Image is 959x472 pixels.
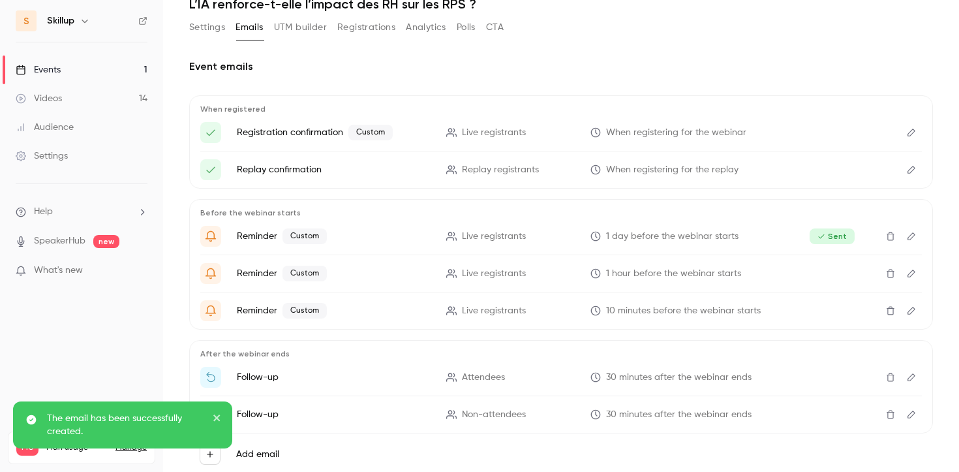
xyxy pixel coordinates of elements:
[200,104,922,114] p: When registered
[207,426,228,435] span: Aide
[23,14,29,28] span: S
[237,303,431,319] p: Reminder
[224,21,248,44] div: Fermer
[337,17,395,38] button: Registrations
[26,25,47,46] img: logo
[880,226,901,247] button: Delete
[34,205,53,219] span: Help
[16,92,62,105] div: Videos
[606,304,761,318] span: 10 minutes before the webinar starts
[606,408,752,422] span: 30 minutes after the webinar ends
[901,226,922,247] button: Edit
[58,219,88,233] div: Maxim
[462,230,526,244] span: Live registrants
[27,187,234,200] div: Message récent
[13,251,248,314] div: Envoyez-nous un messageNous répondons généralement dans un délai de quelques minutes
[282,266,327,281] span: Custom
[348,125,393,140] span: Custom
[237,163,431,176] p: Replay confirmation
[200,159,922,180] li: Here's your access link to {{ event_name }}!
[19,358,242,382] div: Manage the live webinar
[236,448,279,461] label: Add email
[27,275,218,303] div: Nous répondons généralement dans un délai de quelques minutes
[91,219,149,233] div: • Il y a 1 sem
[606,126,746,140] span: When registering for the webinar
[880,367,901,388] button: Delete
[200,226,922,247] li: [Rappel] {{ event_name }}
[901,159,922,180] button: Edit
[26,115,235,159] p: Comment pouvons-nous vous aider ?
[200,208,922,218] p: Before the webinar starts
[189,17,225,38] button: Settings
[236,17,263,38] button: Emails
[462,126,526,140] span: Live registrants
[19,326,242,353] button: Trouver une réponse
[98,426,163,435] span: Conversations
[16,205,147,219] li: help-dropdown-opener
[14,195,247,244] div: Profile image for Maximyes en preview on a pas le token donc c’est normal !Maxim•Il y a 1 sem
[901,404,922,425] button: Edit
[237,228,431,244] p: Reminder
[47,412,204,438] p: The email has been successfully created.
[406,17,446,38] button: Analytics
[27,262,218,275] div: Envoyez-nous un message
[282,228,327,244] span: Custom
[174,394,261,446] button: Aide
[200,263,922,284] li: La conférence sur l'IA et les RPS commence dans 1h
[880,263,901,284] button: Delete
[462,267,526,281] span: Live registrants
[26,93,235,115] p: Bonjour 👋
[19,382,242,406] div: Terms of use
[189,21,215,47] img: Profile image for Salim
[16,121,74,134] div: Audience
[213,412,222,428] button: close
[47,14,74,27] h6: Skillup
[901,122,922,143] button: Edit
[282,303,327,319] span: Custom
[58,207,299,217] span: yes en preview on a pas le token donc c’est normal !
[606,371,752,385] span: 30 minutes after the webinar ends
[880,300,901,321] button: Delete
[901,300,922,321] button: Edit
[189,59,933,74] h2: Event emails
[606,230,738,244] span: 1 day before the webinar starts
[901,367,922,388] button: Edit
[164,21,190,47] img: Profile image for Tim
[606,163,738,177] span: When registering for the replay
[13,176,248,244] div: Message récentProfile image for Maximyes en preview on a pas le token donc c’est normal !Maxim•Il...
[34,234,85,248] a: SpeakerHub
[25,426,62,435] span: Accueil
[274,17,327,38] button: UTM builder
[462,371,505,385] span: Attendees
[901,263,922,284] button: Edit
[27,333,133,347] span: Trouver une réponse
[462,163,539,177] span: Replay registrants
[462,304,526,318] span: Live registrants
[140,21,166,47] img: Profile image for Maxim
[200,404,922,425] li: Watch the replay of {{ event_name }}
[462,408,526,422] span: Non-attendees
[237,371,431,384] p: Follow-up
[200,300,922,321] li: Votre conférence HR Impact Week commence dans 10 mins
[16,63,61,76] div: Events
[486,17,504,38] button: CTA
[34,264,83,277] span: What's new
[16,149,68,163] div: Settings
[27,363,219,377] div: Manage the live webinar
[457,17,476,38] button: Polls
[880,404,901,425] button: Delete
[27,387,219,401] div: Terms of use
[237,266,431,281] p: Reminder
[200,349,922,359] p: After the webinar ends
[200,122,922,143] li: Merci pour votre inscription. Vos accès à la conférence {{ event_name }}!
[606,267,741,281] span: 1 hour before the webinar starts
[87,394,174,446] button: Conversations
[237,408,431,421] p: Follow-up
[93,235,119,248] span: new
[27,206,53,232] img: Profile image for Maxim
[810,228,855,244] span: Sent
[237,125,431,140] p: Registration confirmation
[200,367,922,388] li: Thanks for attending {{ event_name }}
